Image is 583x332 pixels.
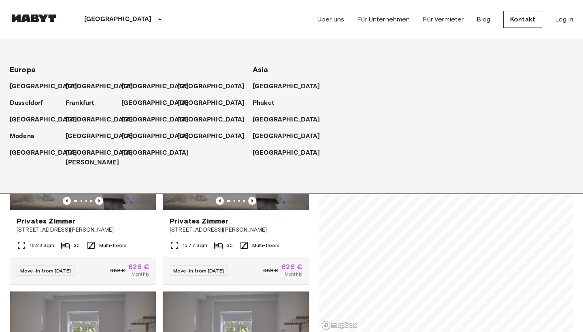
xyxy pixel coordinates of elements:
[10,148,85,158] a: [GEOGRAPHIC_DATA]
[66,148,133,168] p: [GEOGRAPHIC_DATA][PERSON_NAME]
[253,98,274,108] p: Phuket
[63,197,71,205] button: Previous image
[177,132,245,141] p: [GEOGRAPHIC_DATA]
[253,98,282,108] a: Phuket
[66,132,141,141] a: [GEOGRAPHIC_DATA]
[177,98,245,108] p: [GEOGRAPHIC_DATA]
[10,82,85,92] a: [GEOGRAPHIC_DATA]
[121,115,189,125] p: [GEOGRAPHIC_DATA]
[30,242,54,249] span: 16.23 Sqm
[10,112,156,285] a: Marketing picture of unit PT-17-010-001-08HPrevious imagePrevious imagePrivates Zimmer[STREET_ADD...
[227,242,232,249] span: 35
[253,82,320,92] p: [GEOGRAPHIC_DATA]
[263,267,278,274] span: 689 €
[555,15,573,24] a: Log in
[121,98,189,108] p: [GEOGRAPHIC_DATA]
[177,132,253,141] a: [GEOGRAPHIC_DATA]
[252,242,280,249] span: Multi-floors
[253,65,268,74] span: Asia
[121,132,197,141] a: [GEOGRAPHIC_DATA]
[110,267,125,274] span: 689 €
[477,15,490,24] a: Blog
[177,98,253,108] a: [GEOGRAPHIC_DATA]
[121,132,189,141] p: [GEOGRAPHIC_DATA]
[423,15,464,24] a: Für Vermieter
[253,115,328,125] a: [GEOGRAPHIC_DATA]
[10,115,77,125] p: [GEOGRAPHIC_DATA]
[121,115,197,125] a: [GEOGRAPHIC_DATA]
[253,132,320,141] p: [GEOGRAPHIC_DATA]
[20,268,71,274] span: Move-in from [DATE]
[121,148,197,158] a: [GEOGRAPHIC_DATA]
[173,268,224,274] span: Move-in from [DATE]
[66,115,141,125] a: [GEOGRAPHIC_DATA]
[121,148,189,158] p: [GEOGRAPHIC_DATA]
[121,82,197,92] a: [GEOGRAPHIC_DATA]
[132,270,149,278] span: Monthly
[99,242,127,249] span: Multi-floors
[66,148,141,168] a: [GEOGRAPHIC_DATA][PERSON_NAME]
[66,82,133,92] p: [GEOGRAPHIC_DATA]
[128,263,149,270] span: 626 €
[317,15,344,24] a: Über uns
[17,216,75,226] span: Privates Zimmer
[66,98,102,108] a: Frankfurt
[10,82,77,92] p: [GEOGRAPHIC_DATA]
[183,242,207,249] span: 15.77 Sqm
[10,98,43,108] p: Dusseldorf
[74,242,79,249] span: 35
[163,112,309,285] a: Marketing picture of unit PT-17-010-001-21HPrevious imagePrevious imagePrivates Zimmer[STREET_ADD...
[170,216,228,226] span: Privates Zimmer
[253,82,328,92] a: [GEOGRAPHIC_DATA]
[10,132,34,141] p: Modena
[357,15,410,24] a: Für Unternehmen
[253,148,328,158] a: [GEOGRAPHIC_DATA]
[10,115,85,125] a: [GEOGRAPHIC_DATA]
[177,115,245,125] p: [GEOGRAPHIC_DATA]
[66,115,133,125] p: [GEOGRAPHIC_DATA]
[170,226,302,234] span: [STREET_ADDRESS][PERSON_NAME]
[281,263,302,270] span: 626 €
[177,115,253,125] a: [GEOGRAPHIC_DATA]
[10,148,77,158] p: [GEOGRAPHIC_DATA]
[10,98,51,108] a: Dusseldorf
[503,11,542,28] a: Kontakt
[66,82,141,92] a: [GEOGRAPHIC_DATA]
[121,98,197,108] a: [GEOGRAPHIC_DATA]
[10,132,43,141] a: Modena
[177,82,253,92] a: [GEOGRAPHIC_DATA]
[216,197,224,205] button: Previous image
[253,132,328,141] a: [GEOGRAPHIC_DATA]
[66,98,94,108] p: Frankfurt
[253,115,320,125] p: [GEOGRAPHIC_DATA]
[10,14,58,22] img: Habyt
[66,132,133,141] p: [GEOGRAPHIC_DATA]
[253,148,320,158] p: [GEOGRAPHIC_DATA]
[95,197,103,205] button: Previous image
[10,65,36,74] span: Europa
[248,197,256,205] button: Previous image
[285,270,302,278] span: Monthly
[321,321,357,330] a: Mapbox logo
[177,82,245,92] p: [GEOGRAPHIC_DATA]
[84,15,152,24] p: [GEOGRAPHIC_DATA]
[121,82,189,92] p: [GEOGRAPHIC_DATA]
[17,226,149,234] span: [STREET_ADDRESS][PERSON_NAME]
